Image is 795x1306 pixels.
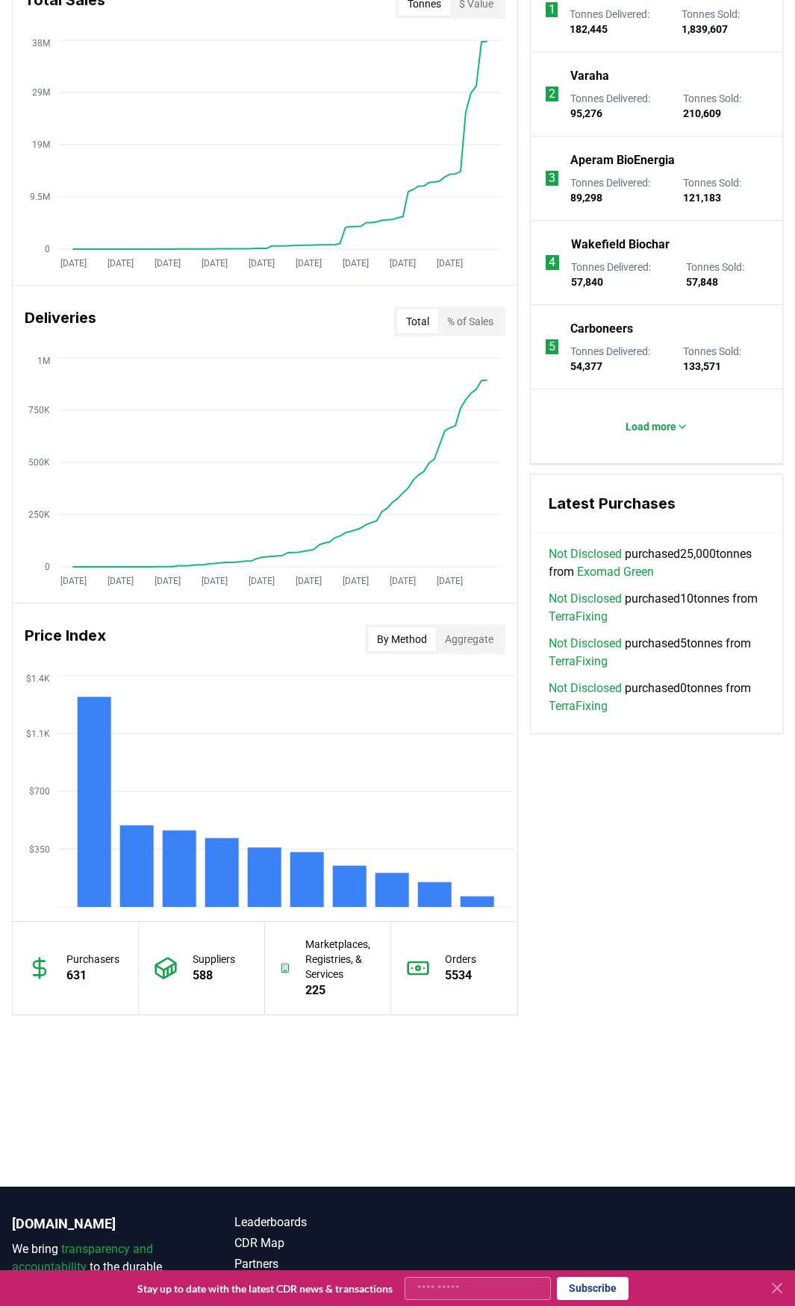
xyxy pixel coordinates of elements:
tspan: 9.5M [30,192,50,202]
tspan: [DATE] [60,576,87,586]
tspan: [DATE] [155,576,181,586]
tspan: $350 [29,844,50,855]
p: Tonnes Delivered : [570,344,668,374]
tspan: [DATE] [296,258,322,269]
span: 89,298 [570,192,602,204]
tspan: [DATE] [202,258,228,269]
button: By Method [368,627,436,651]
p: 1 [549,1,555,19]
tspan: 19M [32,139,50,150]
a: Partners [234,1255,397,1273]
a: Aperam BioEnergia [570,151,675,169]
h3: Price Index [25,624,106,654]
tspan: [DATE] [107,576,134,586]
button: Aggregate [436,627,502,651]
tspan: $700 [29,786,50,797]
tspan: $1.1K [26,729,50,739]
tspan: [DATE] [343,576,369,586]
a: Exomad Green [577,563,654,581]
p: Tonnes Sold : [683,175,767,205]
tspan: 38M [32,38,50,48]
tspan: [DATE] [249,576,275,586]
p: Tonnes Delivered : [570,7,667,37]
span: 54,377 [570,360,602,372]
p: 4 [549,254,555,271]
button: % of Sales [438,310,502,333]
p: Suppliers [193,952,235,967]
span: 121,183 [683,192,721,204]
a: Varaha [570,67,609,85]
span: 133,571 [683,360,721,372]
p: Tonnes Sold : [683,344,767,374]
p: 5534 [445,967,476,985]
a: TerraFixing [549,697,608,715]
tspan: [DATE] [390,258,416,269]
p: Tonnes Delivered : [570,91,668,121]
a: Not Disclosed [549,635,622,653]
a: TerraFixing [549,608,608,626]
p: Load more [626,419,676,434]
p: Orders [445,952,476,967]
span: purchased 25,000 tonnes from [549,545,764,581]
tspan: [DATE] [437,258,463,269]
p: 5 [549,338,555,356]
tspan: [DATE] [437,576,463,586]
tspan: 0 [45,562,50,572]
tspan: 500K [28,457,50,468]
p: 631 [66,967,119,985]
tspan: 250K [28,509,50,520]
p: Purchasers [66,952,119,967]
tspan: [DATE] [202,576,228,586]
span: 95,276 [570,107,602,119]
span: purchased 0 tonnes from [549,679,764,715]
p: Marketplaces, Registries, & Services [305,937,375,982]
span: 182,445 [570,23,608,35]
p: 588 [193,967,235,985]
button: Load more [614,412,700,442]
a: TerraFixing [549,653,608,671]
span: purchased 5 tonnes from [549,635,764,671]
p: 3 [549,169,555,187]
tspan: $1.4K [26,674,50,684]
tspan: [DATE] [60,258,87,269]
p: 2 [549,85,555,103]
a: Leaderboards [234,1214,397,1231]
a: Carboneers [570,320,633,338]
tspan: [DATE] [296,576,322,586]
tspan: [DATE] [343,258,369,269]
tspan: 750K [28,405,50,415]
p: Tonnes Sold : [683,91,767,121]
span: 210,609 [683,107,721,119]
tspan: [DATE] [155,258,181,269]
tspan: [DATE] [390,576,416,586]
tspan: 1M [37,356,50,366]
button: Total [397,310,438,333]
a: Not Disclosed [549,590,622,608]
h3: Latest Purchases [549,492,764,515]
h3: Deliveries [25,307,96,336]
span: transparency and accountability [12,1242,153,1274]
p: Tonnes Sold : [686,260,767,289]
p: Tonnes Delivered : [571,260,671,289]
span: 1,839,607 [682,23,728,35]
tspan: 29M [32,87,50,98]
p: [DOMAIN_NAME] [12,1214,175,1234]
span: 57,848 [686,276,718,288]
tspan: [DATE] [107,258,134,269]
span: purchased 10 tonnes from [549,590,764,626]
tspan: [DATE] [249,258,275,269]
a: Wakefield Biochar [571,236,670,254]
p: We bring to the durable carbon removal market [12,1240,175,1294]
a: Not Disclosed [549,545,622,563]
span: 57,840 [571,276,603,288]
p: 225 [305,982,375,999]
p: Tonnes Delivered : [570,175,668,205]
a: CDR Map [234,1234,397,1252]
a: Not Disclosed [549,679,622,697]
tspan: 0 [45,244,50,254]
p: Tonnes Sold : [682,7,767,37]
